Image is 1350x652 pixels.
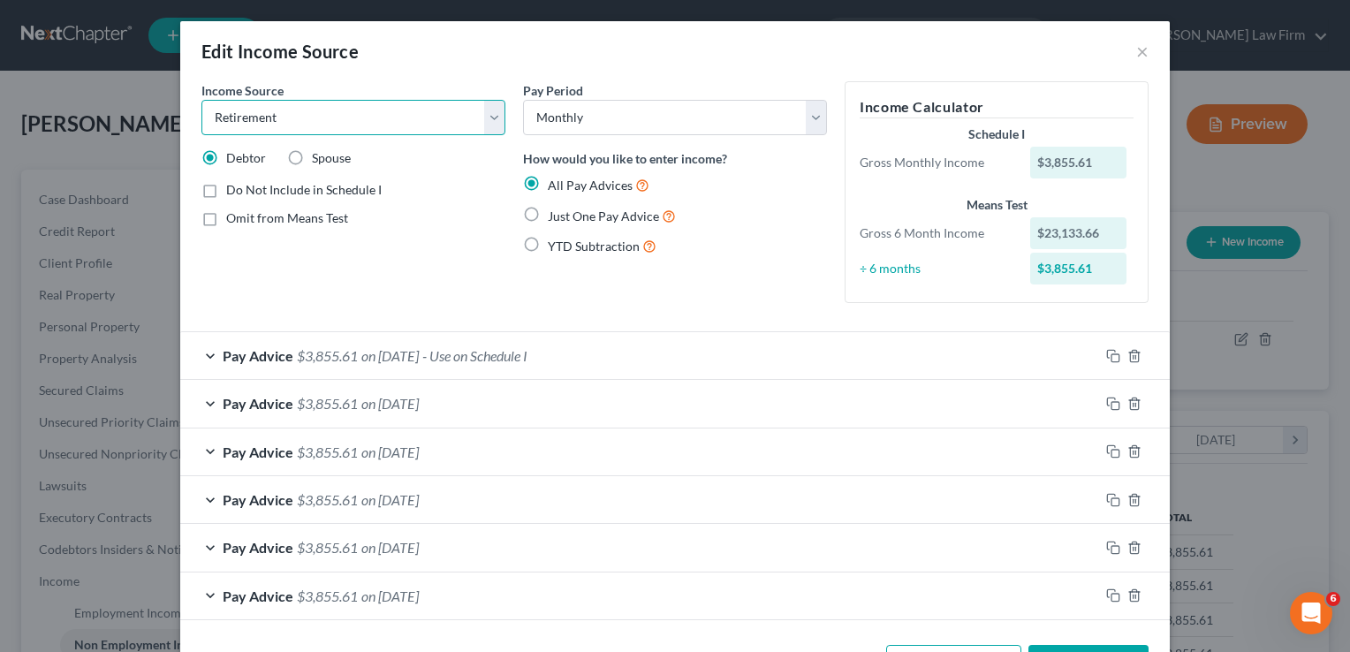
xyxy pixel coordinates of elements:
[297,539,358,556] span: $3,855.61
[297,395,358,412] span: $3,855.61
[1290,592,1332,634] iframe: Intercom live chat
[201,39,359,64] div: Edit Income Source
[1030,217,1127,249] div: $23,133.66
[1136,41,1149,62] button: ×
[548,178,633,193] span: All Pay Advices
[548,239,640,254] span: YTD Subtraction
[297,491,358,508] span: $3,855.61
[851,260,1021,277] div: ÷ 6 months
[361,539,419,556] span: on [DATE]
[523,81,583,100] label: Pay Period
[548,208,659,224] span: Just One Pay Advice
[361,588,419,604] span: on [DATE]
[860,96,1134,118] h5: Income Calculator
[223,395,293,412] span: Pay Advice
[201,83,284,98] span: Income Source
[851,154,1021,171] div: Gross Monthly Income
[361,347,419,364] span: on [DATE]
[226,210,348,225] span: Omit from Means Test
[361,444,419,460] span: on [DATE]
[297,347,358,364] span: $3,855.61
[523,149,727,168] label: How would you like to enter income?
[223,588,293,604] span: Pay Advice
[1030,147,1127,178] div: $3,855.61
[1326,592,1340,606] span: 6
[361,491,419,508] span: on [DATE]
[297,444,358,460] span: $3,855.61
[223,347,293,364] span: Pay Advice
[226,182,382,197] span: Do Not Include in Schedule I
[297,588,358,604] span: $3,855.61
[1030,253,1127,284] div: $3,855.61
[223,539,293,556] span: Pay Advice
[226,150,266,165] span: Debtor
[361,395,419,412] span: on [DATE]
[223,444,293,460] span: Pay Advice
[860,196,1134,214] div: Means Test
[851,224,1021,242] div: Gross 6 Month Income
[312,150,351,165] span: Spouse
[223,491,293,508] span: Pay Advice
[860,125,1134,143] div: Schedule I
[422,347,527,364] span: - Use on Schedule I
